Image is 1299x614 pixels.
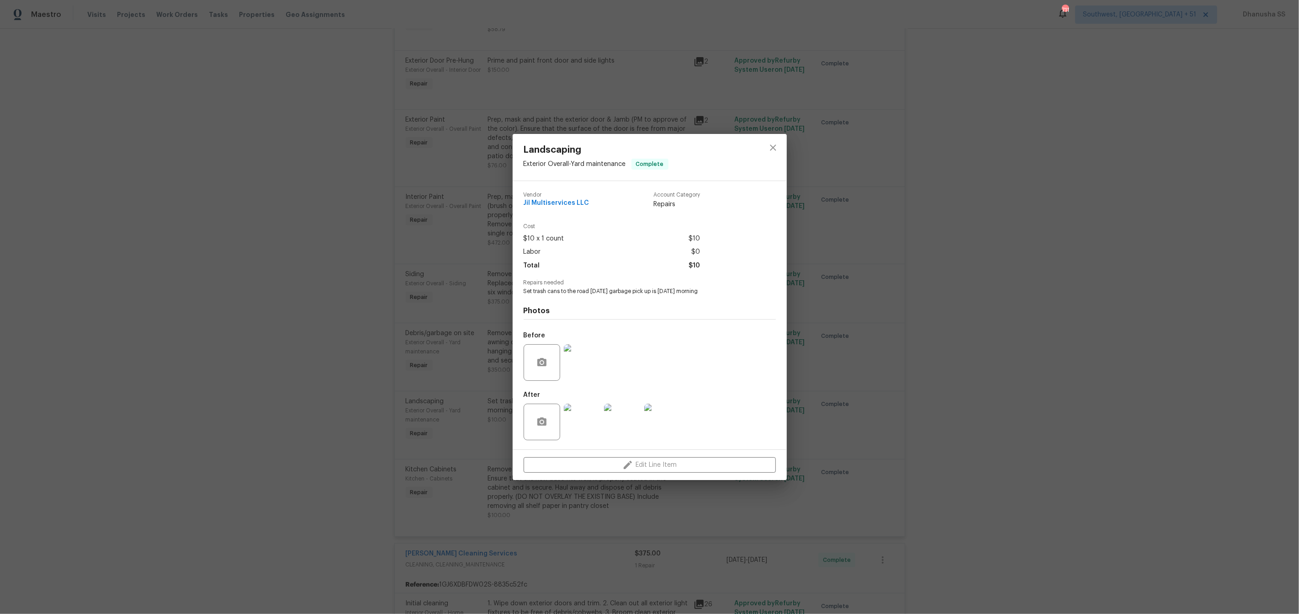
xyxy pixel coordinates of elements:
[653,200,700,209] span: Repairs
[691,246,700,259] span: $0
[632,160,668,169] span: Complete
[1062,5,1068,15] div: 711
[524,259,540,272] span: Total
[524,192,589,198] span: Vendor
[524,332,546,339] h5: Before
[524,145,668,155] span: Landscaping
[689,232,700,246] span: $10
[524,232,564,246] span: $10 x 1 count
[762,137,784,159] button: close
[524,160,626,167] span: Exterior Overall - Yard maintenance
[524,200,589,207] span: Jil Multiservices LLC
[524,280,776,286] span: Repairs needed
[524,306,776,315] h4: Photos
[524,392,541,398] h5: After
[524,288,751,295] span: Set trash cans to the road [DATE] garbage pick up is [DATE] morning
[653,192,700,198] span: Account Category
[689,259,700,272] span: $10
[524,246,541,259] span: Labor
[524,224,700,230] span: Cost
